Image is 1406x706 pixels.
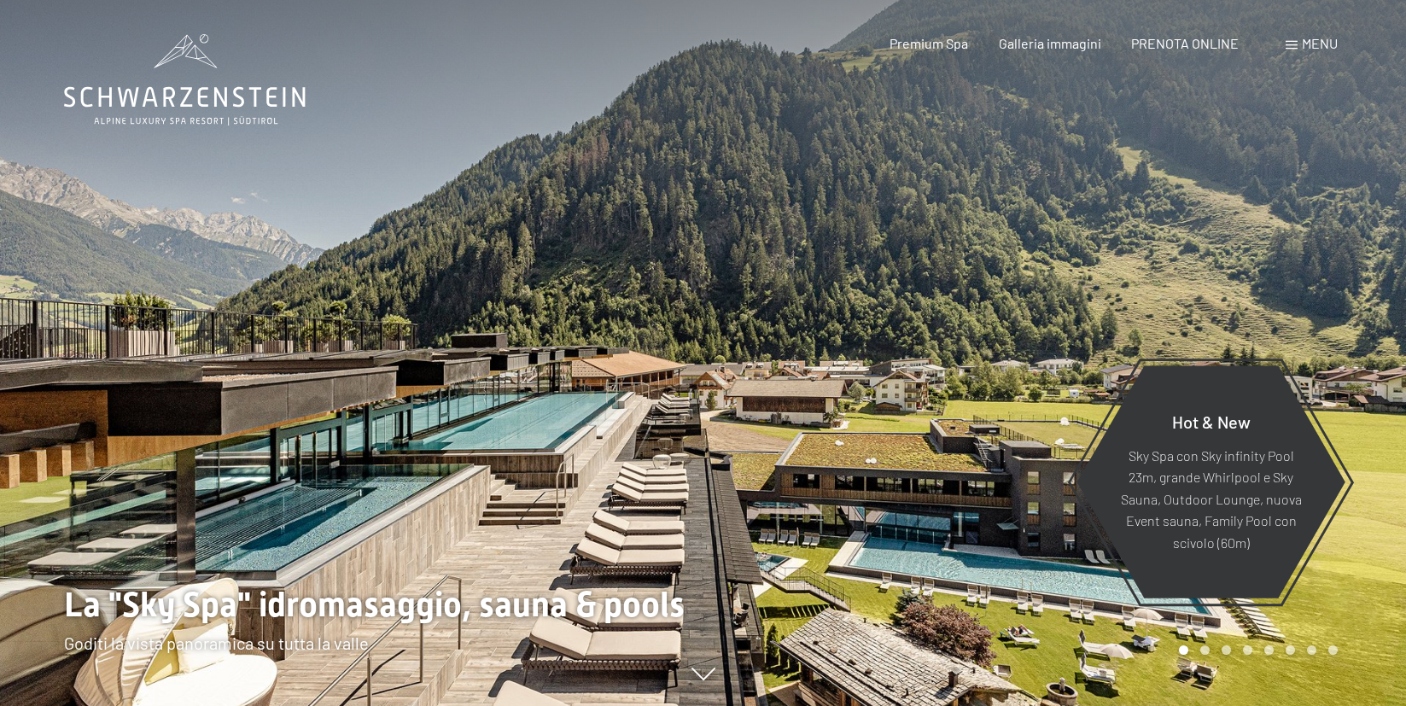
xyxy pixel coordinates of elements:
div: Carousel Page 1 (Current Slide) [1179,645,1188,655]
a: PRENOTA ONLINE [1131,35,1239,51]
div: Carousel Page 3 [1222,645,1231,655]
div: Carousel Page 6 [1286,645,1295,655]
a: Hot & New Sky Spa con Sky infinity Pool 23m, grande Whirlpool e Sky Sauna, Outdoor Lounge, nuova ... [1076,365,1346,599]
span: Menu [1302,35,1338,51]
span: Hot & New [1172,411,1251,431]
div: Carousel Page 4 [1243,645,1252,655]
div: Carousel Page 7 [1307,645,1316,655]
div: Carousel Page 8 [1328,645,1338,655]
a: Galleria immagini [999,35,1101,51]
p: Sky Spa con Sky infinity Pool 23m, grande Whirlpool e Sky Sauna, Outdoor Lounge, nuova Event saun... [1118,444,1304,553]
div: Carousel Page 2 [1200,645,1210,655]
a: Premium Spa [890,35,968,51]
div: Carousel Pagination [1173,645,1338,655]
div: Carousel Page 5 [1264,645,1274,655]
